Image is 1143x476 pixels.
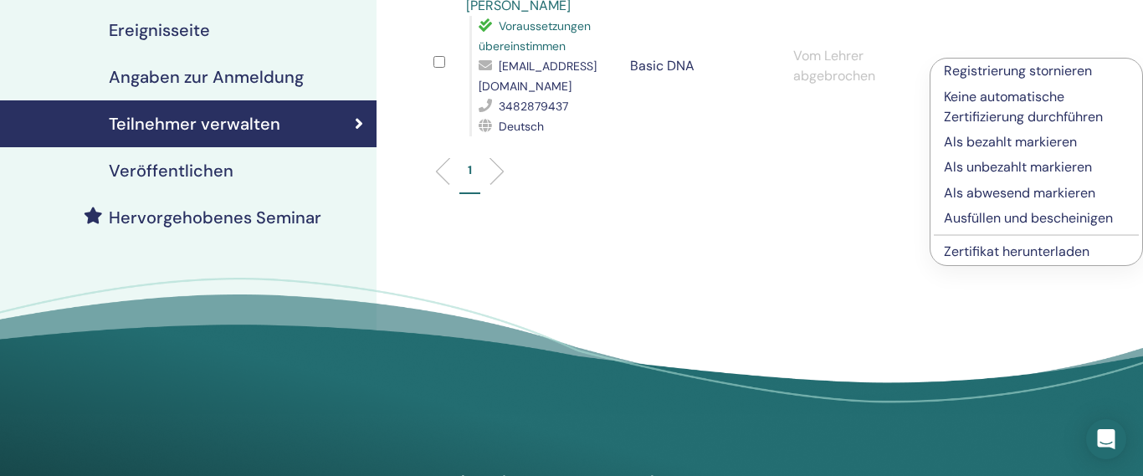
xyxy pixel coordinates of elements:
h4: Hervorgehobenes Seminar [109,207,321,228]
p: 1 [468,161,472,179]
div: Open Intercom Messenger [1086,419,1126,459]
h4: Ereignisseite [109,20,210,40]
p: Keine automatische Zertifizierung durchführen [944,87,1129,127]
span: 3482879437 [499,99,568,114]
h4: Angaben zur Anmeldung [109,67,304,87]
p: Ausfüllen und bescheinigen [944,208,1129,228]
a: Zertifikat herunterladen [944,243,1089,260]
p: Als unbezahlt markieren [944,157,1129,177]
span: [EMAIL_ADDRESS][DOMAIN_NAME] [479,59,597,94]
span: Deutsch [499,119,544,134]
p: Registrierung stornieren [944,61,1129,81]
p: Als abwesend markieren [944,183,1129,203]
h4: Veröffentlichen [109,161,233,181]
h4: Teilnehmer verwalten [109,114,280,134]
p: Als bezahlt markieren [944,132,1129,152]
span: Voraussetzungen übereinstimmen [479,18,591,54]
